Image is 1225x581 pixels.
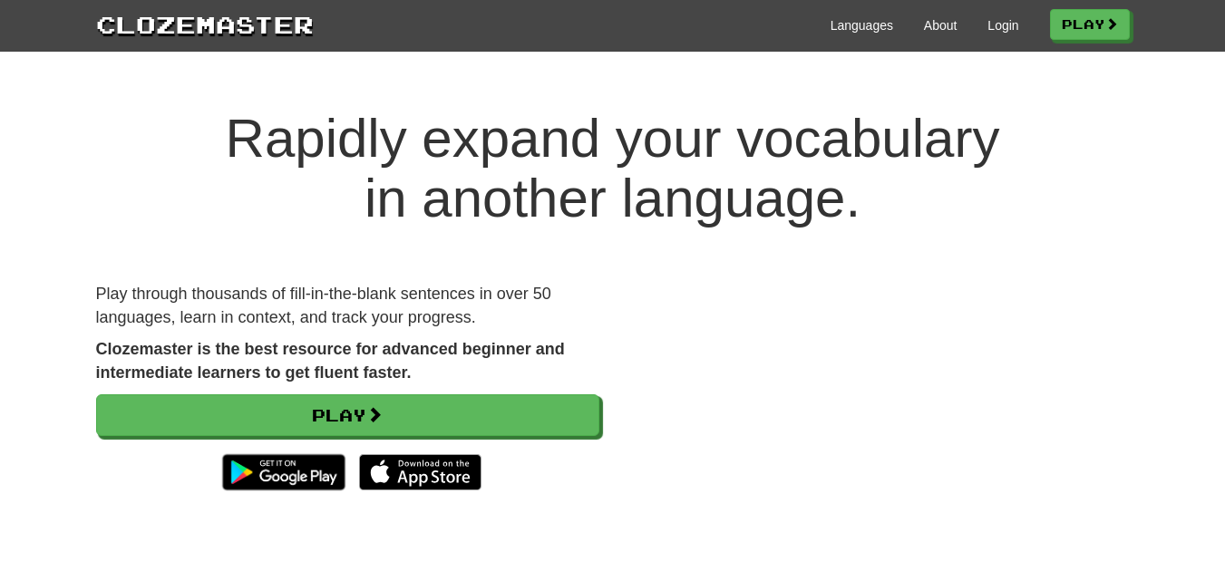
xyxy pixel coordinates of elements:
a: Languages [831,16,893,34]
img: Get it on Google Play [213,445,354,499]
strong: Clozemaster is the best resource for advanced beginner and intermediate learners to get fluent fa... [96,340,565,382]
a: Login [987,16,1018,34]
p: Play through thousands of fill-in-the-blank sentences in over 50 languages, learn in context, and... [96,283,599,329]
a: Play [1050,9,1130,40]
a: About [924,16,958,34]
a: Play [96,394,599,436]
img: Download_on_the_App_Store_Badge_US-UK_135x40-25178aeef6eb6b83b96f5f2d004eda3bffbb37122de64afbaef7... [359,454,481,490]
a: Clozemaster [96,7,314,41]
